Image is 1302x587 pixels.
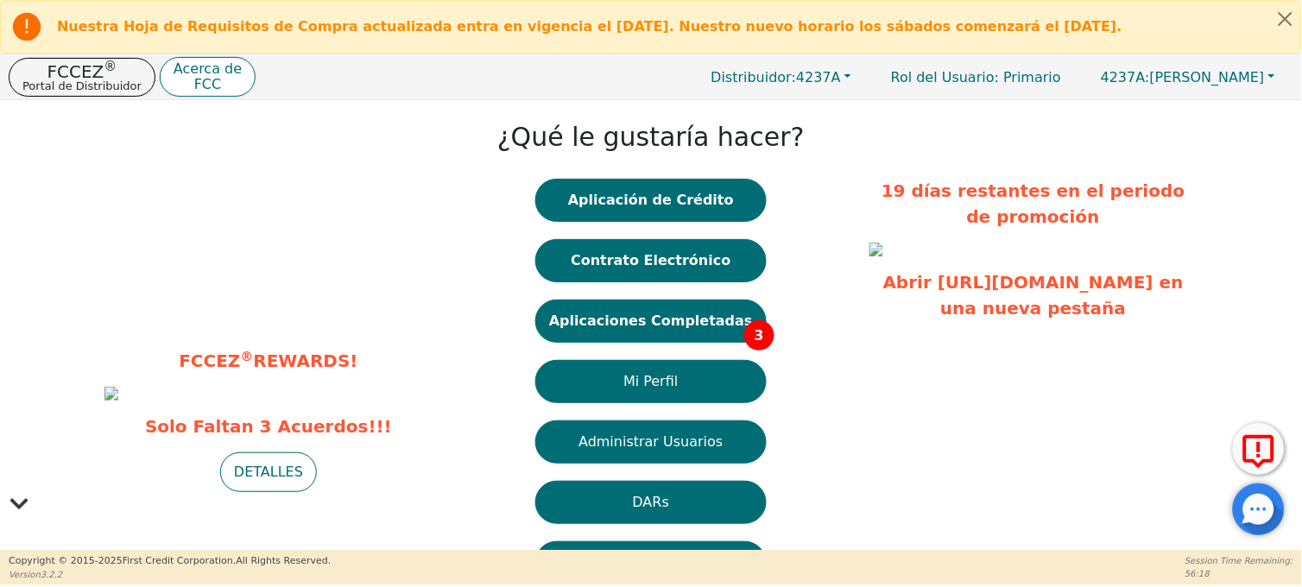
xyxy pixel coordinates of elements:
p: 19 días restantes en el periodo de promoción [869,178,1198,230]
sup: ® [240,349,253,364]
img: 003bfe4a-3f83-4704-a095-5abecbed0d6e [869,243,883,256]
button: Centro de Aprendizaje [535,541,767,584]
p: 56:18 [1185,567,1293,580]
p: Session Time Remaining: [1185,554,1293,567]
span: 4237A: [1101,69,1150,85]
p: FCCEZ REWARDS! [104,348,433,374]
p: FCCEZ [22,63,142,80]
p: Version 3.2.2 [9,568,331,581]
button: Contrato Electrónico [535,239,767,282]
img: ad87a223-3ca5-4244-a986-852b981050ea [104,387,118,401]
p: Primario [874,60,1078,94]
span: [PERSON_NAME] [1101,69,1265,85]
span: Solo Faltan 3 Acuerdos!!! [104,413,433,439]
p: Copyright © 2015- 2025 First Credit Corporation. [9,554,331,569]
span: 4237A [711,69,841,85]
button: Mi Perfil [535,360,767,403]
button: FCCEZ®Portal de Distribuidor [9,58,155,97]
button: DETALLES [220,452,317,492]
button: Close alert [1270,1,1301,36]
button: Aplicaciones Completadas3 [535,300,767,343]
button: Aplicación de Crédito [535,179,767,222]
button: DARs [535,481,767,524]
button: Administrar Usuarios [535,420,767,464]
span: Distribuidor: [711,69,797,85]
button: Distribuidor:4237A [693,64,870,91]
sup: ® [104,59,117,74]
button: 4237A:[PERSON_NAME] [1083,64,1293,91]
p: FCC [174,78,242,92]
p: Portal de Distribuidor [22,80,142,92]
span: All Rights Reserved. [236,555,331,566]
b: Nuestra Hoja de Requisitos de Compra actualizada entra en vigencia el [DATE]. Nuestro nuevo horar... [57,18,1122,35]
button: Acerca deFCC [160,57,256,98]
a: Rol del Usuario: Primario [874,60,1078,94]
button: Reportar Error a FCC [1233,423,1285,475]
p: Acerca de [174,62,242,76]
h1: ¿Qué le gustaría hacer? [497,122,805,153]
span: Rol del Usuario : [891,69,999,85]
span: 3 [744,320,774,350]
a: Abrir [URL][DOMAIN_NAME] en una nueva pestaña [883,272,1184,319]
